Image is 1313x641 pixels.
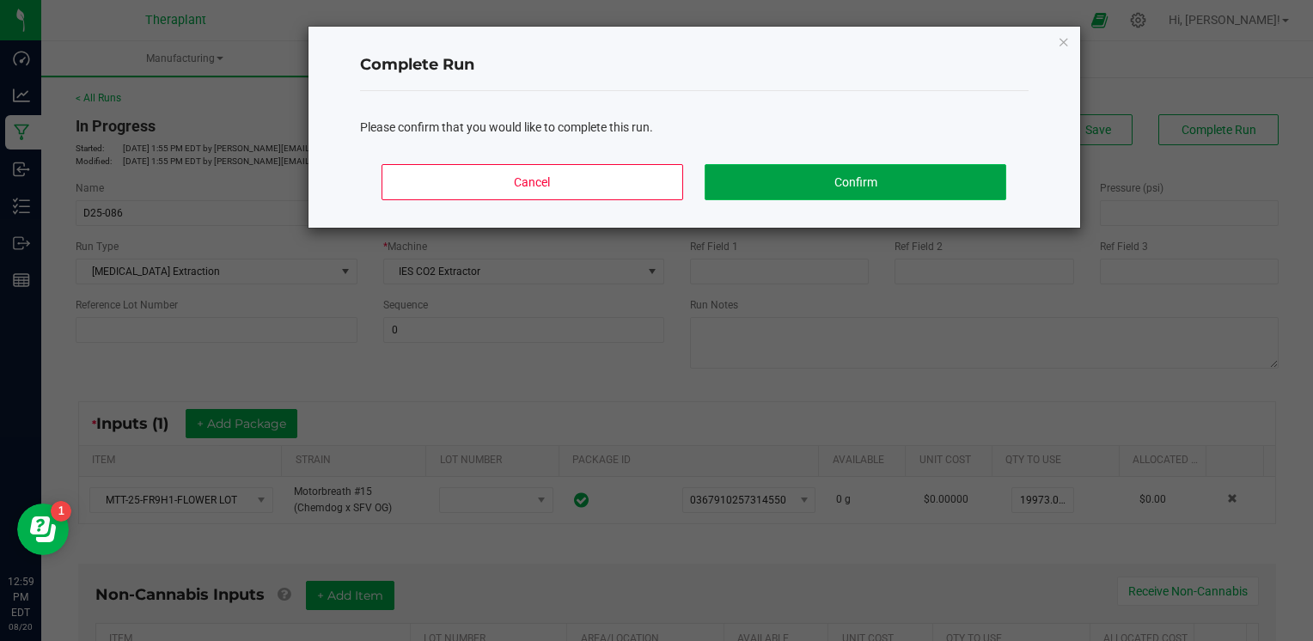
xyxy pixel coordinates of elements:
[382,164,682,200] button: Cancel
[1058,31,1070,52] button: Close
[705,164,1005,200] button: Confirm
[360,54,1029,76] h4: Complete Run
[51,501,71,522] iframe: Resource center unread badge
[360,119,1029,137] div: Please confirm that you would like to complete this run.
[17,504,69,555] iframe: Resource center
